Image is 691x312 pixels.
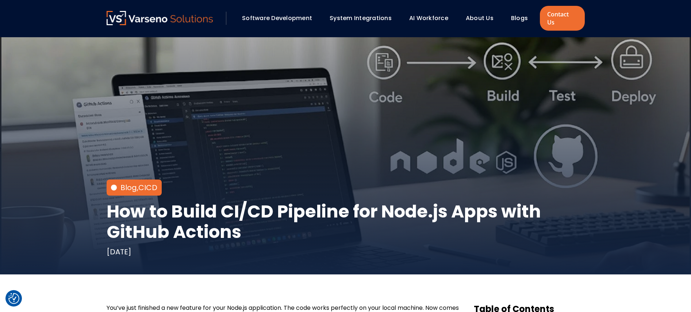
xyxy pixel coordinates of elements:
[138,182,157,193] a: CICD
[406,12,458,24] div: AI Workforce
[8,293,19,304] img: Revisit consent button
[409,14,448,22] a: AI Workforce
[120,182,157,193] div: ,
[107,247,131,257] div: [DATE]
[107,11,213,25] img: Varseno Solutions – Product Engineering & IT Services
[511,14,528,22] a: Blogs
[107,201,585,242] h1: How to Build CI/CD Pipeline for Node.js Apps with GitHub Actions
[540,6,584,31] a: Contact Us
[326,12,402,24] div: System Integrations
[462,12,504,24] div: About Us
[242,14,312,22] a: Software Development
[107,11,213,26] a: Varseno Solutions – Product Engineering & IT Services
[120,182,137,193] a: Blog
[8,293,19,304] button: Cookie Settings
[507,12,538,24] div: Blogs
[330,14,392,22] a: System Integrations
[466,14,494,22] a: About Us
[238,12,322,24] div: Software Development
